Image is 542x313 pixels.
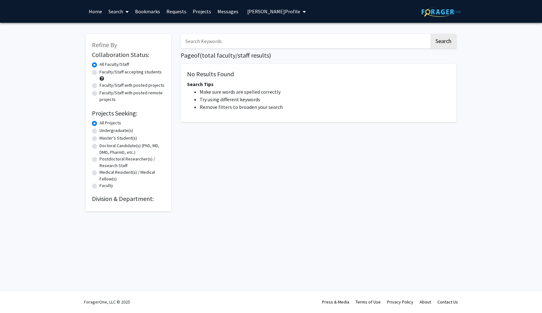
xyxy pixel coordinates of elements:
div: ForagerOne, LLC © 2025 [84,291,130,313]
label: Medical Resident(s) / Medical Fellow(s) [100,169,165,182]
a: Terms of Use [356,299,381,305]
label: Undergraduate(s) [100,127,133,134]
button: Search [430,34,456,48]
label: Master's Student(s) [100,135,137,141]
label: Faculty/Staff with posted remote projects [100,90,165,103]
h5: No Results Found [187,70,450,78]
h2: Collaboration Status: [92,51,165,59]
span: Refine By [92,41,117,49]
h2: Projects Seeking: [92,110,165,117]
label: Faculty/Staff with posted projects [100,82,165,89]
a: Contact Us [437,299,458,305]
a: Privacy Policy [387,299,413,305]
a: Messages [214,0,242,22]
span: [PERSON_NAME] Profile [247,8,300,15]
label: Postdoctoral Researcher(s) / Research Staff [100,156,165,169]
a: Press & Media [322,299,349,305]
a: About [420,299,431,305]
li: Try using different keywords [200,96,450,103]
label: All Projects [100,120,121,126]
img: ForagerOne Logo [422,7,461,17]
nav: Page navigation [181,128,456,143]
label: All Faculty/Staff [100,61,129,68]
li: Make sure words are spelled correctly [200,88,450,96]
label: Faculty/Staff accepting students [100,69,162,75]
a: Bookmarks [132,0,163,22]
li: Remove filters to broaden your search [200,103,450,111]
input: Search Keywords [181,34,429,48]
span: Search Tips [187,81,214,87]
h2: Division & Department: [92,195,165,203]
a: Search [105,0,132,22]
h1: Page of ( total faculty/staff results) [181,52,456,59]
a: Projects [190,0,214,22]
a: Requests [163,0,190,22]
label: Doctoral Candidate(s) (PhD, MD, DMD, PharmD, etc.) [100,142,165,156]
label: Faculty [100,182,113,189]
a: Home [86,0,105,22]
